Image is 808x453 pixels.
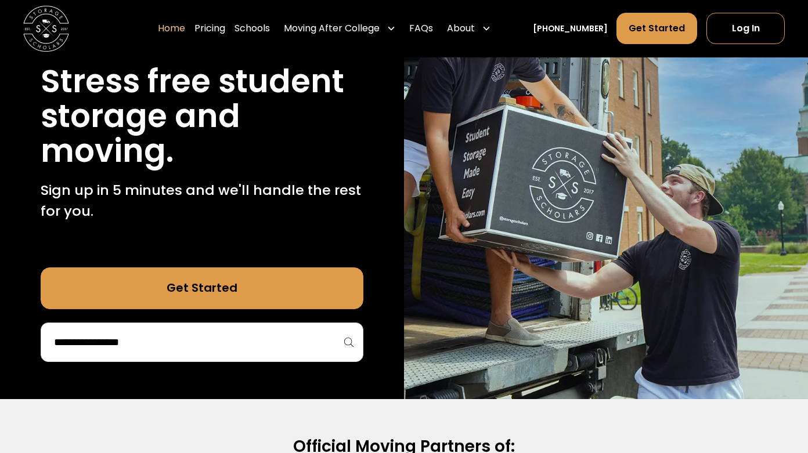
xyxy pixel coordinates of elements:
[41,267,364,309] a: Get Started
[706,13,785,45] a: Log In
[235,13,270,45] a: Schools
[616,13,697,45] a: Get Started
[41,64,364,168] h1: Stress free student storage and moving.
[194,13,225,45] a: Pricing
[23,6,70,52] a: home
[158,13,185,45] a: Home
[279,13,401,45] div: Moving After College
[442,13,496,45] div: About
[41,180,364,222] p: Sign up in 5 minutes and we'll handle the rest for you.
[284,22,380,36] div: Moving After College
[23,6,70,52] img: Storage Scholars main logo
[533,23,608,35] a: [PHONE_NUMBER]
[447,22,475,36] div: About
[409,13,433,45] a: FAQs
